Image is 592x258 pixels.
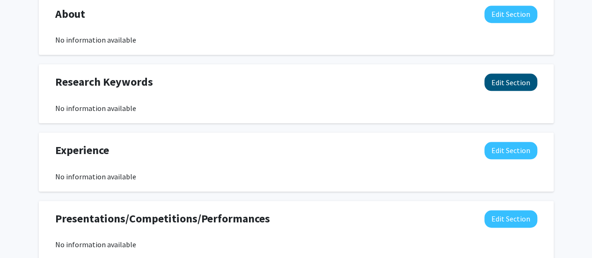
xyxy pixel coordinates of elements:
[55,171,537,182] div: No information available
[55,142,109,159] span: Experience
[55,103,537,114] div: No information available
[55,74,153,90] span: Research Keywords
[484,6,537,23] button: Edit About
[55,6,85,22] span: About
[7,216,40,251] iframe: Chat
[55,210,270,227] span: Presentations/Competitions/Performances
[55,239,537,250] div: No information available
[55,34,537,45] div: No information available
[484,142,537,159] button: Edit Experience
[484,74,537,91] button: Edit Research Keywords
[484,210,537,228] button: Edit Presentations/Competitions/Performances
